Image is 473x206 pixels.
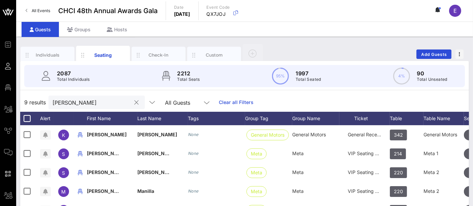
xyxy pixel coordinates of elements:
i: None [188,170,199,175]
span: 342 [394,130,403,140]
span: General Reception [348,132,388,137]
span: Meta [251,186,262,197]
span: General Motors [292,132,326,137]
span: Meta [251,149,262,159]
p: 90 [417,69,447,77]
a: All Events [22,5,54,16]
span: [PERSON_NAME] [137,150,177,156]
div: Meta 2 [424,182,464,201]
span: CHCI 48th Annual Awards Gala [58,6,158,16]
div: Table Name [424,112,464,125]
div: Group Tag [245,112,292,125]
span: [PERSON_NAME] [87,188,127,194]
p: 2212 [177,69,200,77]
div: All Guests [165,100,190,106]
span: E [453,7,457,14]
span: Meta [292,188,304,194]
span: Meta [292,150,304,156]
p: Total Individuals [57,76,90,83]
span: VIP Seating & Chair's Private Reception [348,150,435,156]
div: Groups [59,22,99,37]
p: 1997 [296,69,321,77]
span: 9 results [24,98,46,106]
span: S [62,151,65,157]
div: All Guests [161,96,215,109]
span: All Events [32,8,50,13]
span: Meta [251,168,262,178]
i: None [188,151,199,156]
div: Individuals [33,52,63,58]
div: Seating [88,52,118,59]
span: 220 [394,167,403,178]
div: Tags [188,112,245,125]
span: Add Guests [421,52,447,57]
div: Last Name [137,112,188,125]
a: Clear all Filters [219,99,254,106]
div: Group Name [292,112,339,125]
span: General Motors [251,130,284,140]
i: None [188,188,199,194]
span: [PERSON_NAME] [87,132,127,137]
p: Event Code [207,4,230,11]
div: Check-In [144,52,174,58]
p: Total Seats [177,76,200,83]
div: Meta 1 [424,144,464,163]
p: QX7JOJ [207,11,230,18]
div: Custom [199,52,229,58]
span: VIP Seating & Chair's Private Reception [348,188,435,194]
div: Meta 2 [424,163,464,182]
div: Guests [22,22,59,37]
span: [PERSON_NAME] [87,169,127,175]
div: Alert [37,112,54,125]
p: 2087 [57,69,90,77]
div: E [449,5,461,17]
span: M [62,189,66,195]
span: 214 [394,148,402,159]
span: K [62,132,65,138]
p: Total Unseated [417,76,447,83]
i: None [188,132,199,137]
span: Manilla [137,188,154,194]
div: General Motors [424,125,464,144]
span: S [62,170,65,176]
span: [PERSON_NAME] [137,132,177,137]
span: [PERSON_NAME] [87,150,127,156]
span: 220 [394,186,403,197]
button: Add Guests [416,49,451,59]
div: Hosts [99,22,135,37]
button: clear icon [135,99,139,106]
span: Meta [292,169,304,175]
span: [PERSON_NAME] [137,169,177,175]
p: Total Seated [296,76,321,83]
div: Table [390,112,424,125]
div: First Name [87,112,137,125]
p: [DATE] [174,11,190,18]
div: Ticket [339,112,390,125]
span: VIP Seating & Chair's Private Reception [348,169,435,175]
p: Date [174,4,190,11]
